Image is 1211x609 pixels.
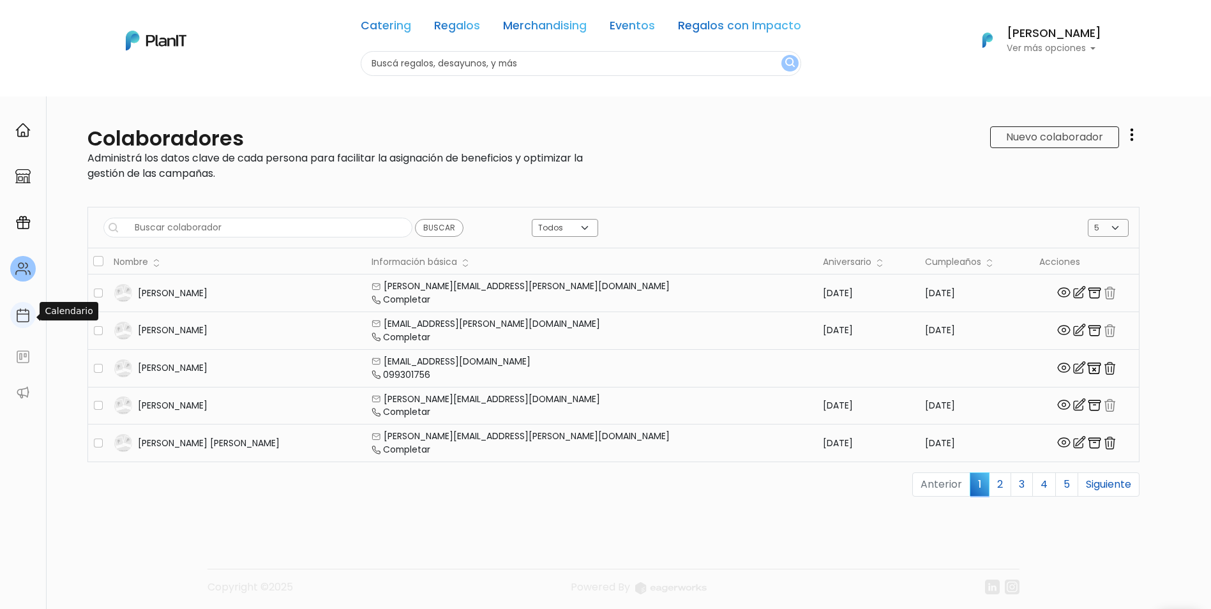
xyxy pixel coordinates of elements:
[361,20,411,36] a: Catering
[153,259,160,267] img: order_button-5429608ed2585e492019f2ec7dcef1d56f3df53fa91d3fc8c11ac3658e987a5a.svg
[1102,285,1117,301] img: delete-7a004ba9190edd5965762875531710db0e91f954252780fc34717938566f0b7a.svg
[207,580,293,605] p: Copyright ©2025
[126,31,186,50] img: PlanIt Logo
[372,255,812,269] div: Información básica
[920,387,1034,425] td: [DATE]
[415,219,463,237] input: Buscar
[40,302,98,320] div: Calendario
[372,432,381,441] img: email-e55c09aa6c8f9f6eb5c8f3fb65cd82e5684b5d9eb5134d3f9629283c6a313748.svg
[1011,472,1033,497] a: 3
[1005,580,1019,594] img: instagram-7ba2a2629254302ec2a9470e65da5de918c9f3c9a63008f8abed3140a32961bf.svg
[985,580,1000,594] img: linkedin-cc7d2dbb1a16aff8e18f147ffe980d30ddd5d9e01409788280e63c91fc390ff4.svg
[138,361,207,375] div: [PERSON_NAME]
[372,280,812,293] div: [PERSON_NAME][EMAIL_ADDRESS][PERSON_NAME][DOMAIN_NAME]
[823,255,915,269] div: Aniversario
[15,215,31,230] img: campaigns-02234683943229c281be62815700db0a1741e53638e28bf9629b52c665b00959.svg
[1055,472,1078,497] a: 5
[1007,28,1101,40] h6: [PERSON_NAME]
[138,399,207,412] div: [PERSON_NAME]
[1071,397,1087,412] img: edit-cf855e39879a8d8203c68d677a38c339b8ad0aa42461e93f83e0a3a572e3437e.svg
[1056,360,1071,375] img: view-f18246407a1f52050c83721396b04988c209509dc7beaf1eb88fb14978c40aeb.svg
[1102,361,1117,376] img: delete-7a004ba9190edd5965762875531710db0e91f954252780fc34717938566f0b7a.svg
[1102,435,1117,451] img: delete-7a004ba9190edd5965762875531710db0e91f954252780fc34717938566f0b7a.svg
[818,425,921,462] td: [DATE]
[785,57,795,70] img: search_button-432b6d5273f82d61273b3651a40e1bd1b912527efae98b1b7a1b2c0702e16a8d.svg
[920,425,1034,462] td: [DATE]
[1071,435,1087,450] img: edit-cf855e39879a8d8203c68d677a38c339b8ad0aa42461e93f83e0a3a572e3437e.svg
[138,287,207,300] div: [PERSON_NAME]
[1039,255,1134,269] div: Acciones
[15,169,31,184] img: marketplace-4ceaa7011d94191e9ded77b95e3339b90024bf715f7c57f8cf31f2d8c509eaba.svg
[818,312,921,350] td: [DATE]
[372,319,381,328] img: email-e55c09aa6c8f9f6eb5c8f3fb65cd82e5684b5d9eb5134d3f9629283c6a313748.svg
[1087,323,1102,338] img: archive-1dd707d46fd6d0a5e62449dc4488965df08e22ac9889ea1383089354dbf1b408.svg
[920,312,1034,350] td: [DATE]
[925,255,1028,269] div: Cumpleaños
[372,293,812,306] div: Completar
[66,12,184,37] div: ¿Necesitás ayuda?
[1102,323,1117,338] img: delete-7a004ba9190edd5965762875531710db0e91f954252780fc34717938566f0b7a.svg
[990,126,1119,148] a: Nuevo colaborador
[1071,322,1087,338] img: edit-cf855e39879a8d8203c68d677a38c339b8ad0aa42461e93f83e0a3a572e3437e.svg
[1056,397,1071,412] img: view-f18246407a1f52050c83721396b04988c209509dc7beaf1eb88fb14978c40aeb.svg
[1056,435,1071,450] img: view-f18246407a1f52050c83721396b04988c209509dc7beaf1eb88fb14978c40aeb.svg
[138,437,280,450] div: [PERSON_NAME] [PERSON_NAME]
[372,317,812,331] div: [EMAIL_ADDRESS][PERSON_NAME][DOMAIN_NAME]
[1071,285,1087,300] img: edit-cf855e39879a8d8203c68d677a38c339b8ad0aa42461e93f83e0a3a572e3437e.svg
[635,582,707,594] img: logo_eagerworks-044938b0bf012b96b195e05891a56339191180c2d98ce7df62ca656130a436fa.svg
[1087,361,1102,376] img: archive_x_mark-d98f3eba446126dd09ec17d39cade4fc50930caf8734bd50eaba690cf921fc60.svg
[1087,435,1102,451] img: archive-1dd707d46fd6d0a5e62449dc4488965df08e22ac9889ea1383089354dbf1b408.svg
[15,261,31,276] img: people-662611757002400ad9ed0e3c099ab2801c6687ba6c219adb57efc949bc21e19d.svg
[114,283,133,303] img: planit_placeholder-9427b205c7ae5e9bf800e9d23d5b17a34c4c1a44177066c4629bad40f2d9547d.png
[15,123,31,138] img: home-e721727adea9d79c4d83392d1f703f7f8bce08238fde08b1acbfd93340b81755.svg
[372,446,380,455] img: telephone-51719e0ec8bc2292ec8667fab3663f63f39fd541bc4a4980ec8b8aebf9156212.svg
[503,20,587,36] a: Merchandising
[966,24,1101,57] button: PlanIt Logo [PERSON_NAME] Ver más opciones
[114,359,133,378] img: planit_placeholder-9427b205c7ae5e9bf800e9d23d5b17a34c4c1a44177066c4629bad40f2d9547d.png
[87,126,244,151] h2: Colaboradores
[1032,472,1056,497] a: 4
[15,349,31,365] img: feedback-78b5a0c8f98aac82b08bfc38622c3050aee476f2c9584af64705fc4e61158814.svg
[372,282,381,291] img: email-e55c09aa6c8f9f6eb5c8f3fb65cd82e5684b5d9eb5134d3f9629283c6a313748.svg
[571,580,630,594] span: translation missing: es.layouts.footer.powered_by
[678,20,801,36] a: Regalos con Impacto
[1124,127,1140,142] img: three-dots-vertical-1c7d3df731e7ea6fb33cf85414993855b8c0a129241e2961993354d720c67b51.svg
[114,321,133,340] img: planit_placeholder-9427b205c7ae5e9bf800e9d23d5b17a34c4c1a44177066c4629bad40f2d9547d.png
[1071,360,1087,375] img: edit-cf855e39879a8d8203c68d677a38c339b8ad0aa42461e93f83e0a3a572e3437e.svg
[15,385,31,400] img: partners-52edf745621dab592f3b2c58e3bca9d71375a7ef29c3b500c9f145b62cc070d4.svg
[818,387,921,425] td: [DATE]
[1087,398,1102,413] img: archive-1dd707d46fd6d0a5e62449dc4488965df08e22ac9889ea1383089354dbf1b408.svg
[571,580,707,605] a: Powered By
[114,396,133,415] img: planit_placeholder-9427b205c7ae5e9bf800e9d23d5b17a34c4c1a44177066c4629bad40f2d9547d.png
[462,259,469,267] img: order_button-5429608ed2585e492019f2ec7dcef1d56f3df53fa91d3fc8c11ac3658e987a5a.svg
[372,370,380,379] img: telephone-51719e0ec8bc2292ec8667fab3663f63f39fd541bc4a4980ec8b8aebf9156212.svg
[372,430,812,443] div: [PERSON_NAME][EMAIL_ADDRESS][PERSON_NAME][DOMAIN_NAME]
[1007,44,1101,53] p: Ver más opciones
[986,259,993,267] img: order_button-5429608ed2585e492019f2ec7dcef1d56f3df53fa91d3fc8c11ac3658e987a5a.svg
[114,255,361,269] div: Nombre
[920,274,1034,312] td: [DATE]
[434,20,480,36] a: Regalos
[1078,472,1140,497] a: Siguiente
[989,472,1011,497] a: 2
[372,331,812,344] div: Completar
[372,408,380,417] img: telephone-51719e0ec8bc2292ec8667fab3663f63f39fd541bc4a4980ec8b8aebf9156212.svg
[818,274,921,312] td: [DATE]
[114,433,133,453] img: planit_placeholder-9427b205c7ae5e9bf800e9d23d5b17a34c4c1a44177066c4629bad40f2d9547d.png
[372,296,380,304] img: telephone-51719e0ec8bc2292ec8667fab3663f63f39fd541bc4a4980ec8b8aebf9156212.svg
[372,443,812,456] div: Completar
[610,20,655,36] a: Eventos
[361,51,801,76] input: Buscá regalos, desayunos, y más
[98,218,118,237] img: search_button-432b6d5273f82d61273b3651a40e1bd1b912527efae98b1b7a1b2c0702e16a8d.svg
[1056,285,1071,300] img: view-f18246407a1f52050c83721396b04988c209509dc7beaf1eb88fb14978c40aeb.svg
[876,259,883,267] img: order_button-5429608ed2585e492019f2ec7dcef1d56f3df53fa91d3fc8c11ac3658e987a5a.svg
[372,393,812,406] div: [PERSON_NAME][EMAIL_ADDRESS][DOMAIN_NAME]
[138,324,207,337] div: [PERSON_NAME]
[103,218,412,237] input: Buscar colaborador
[372,395,381,403] img: email-e55c09aa6c8f9f6eb5c8f3fb65cd82e5684b5d9eb5134d3f9629283c6a313748.svg
[372,405,812,419] div: Completar
[970,472,989,496] span: 1
[372,355,812,368] div: [EMAIL_ADDRESS][DOMAIN_NAME]
[1087,285,1102,301] img: archive-1dd707d46fd6d0a5e62449dc4488965df08e22ac9889ea1383089354dbf1b408.svg
[372,368,812,382] div: 099301756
